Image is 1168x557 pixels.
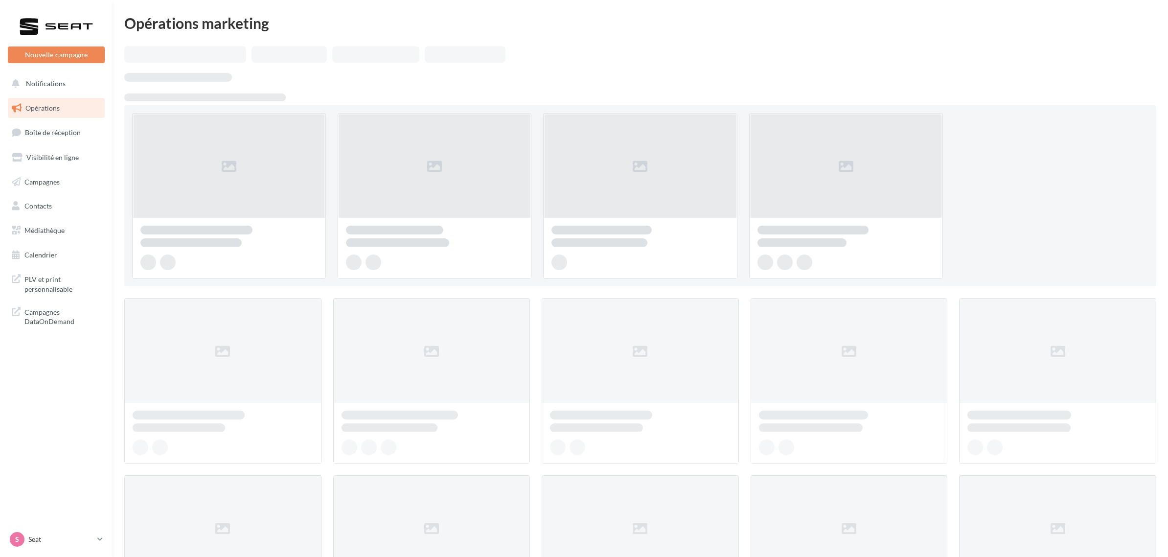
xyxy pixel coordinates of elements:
a: Opérations [6,98,107,118]
span: Calendrier [24,251,57,259]
a: Campagnes DataOnDemand [6,302,107,330]
span: Visibilité en ligne [26,153,79,162]
button: Notifications [6,73,103,94]
span: Campagnes [24,177,60,186]
div: Opérations marketing [124,16,1156,30]
a: Calendrier [6,245,107,265]
a: Contacts [6,196,107,216]
a: PLV et print personnalisable [6,269,107,298]
a: Boîte de réception [6,122,107,143]
a: Médiathèque [6,220,107,241]
span: PLV et print personnalisable [24,273,101,294]
span: Notifications [26,79,66,88]
p: Seat [28,534,93,544]
button: Nouvelle campagne [8,46,105,63]
span: Contacts [24,202,52,210]
a: S Seat [8,530,105,549]
span: Médiathèque [24,226,65,234]
span: Boîte de réception [25,128,81,137]
span: Opérations [25,104,60,112]
span: Campagnes DataOnDemand [24,305,101,326]
a: Campagnes [6,172,107,192]
span: S [15,534,19,544]
a: Visibilité en ligne [6,147,107,168]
